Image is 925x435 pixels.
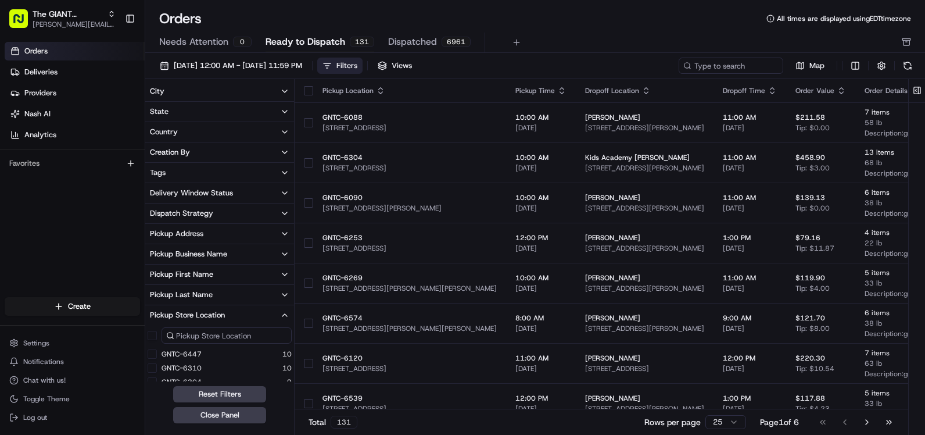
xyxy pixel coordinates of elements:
div: Pickup Business Name [150,249,227,259]
span: Map [809,60,824,71]
span: 9:00 AM [723,313,777,323]
span: All times are displayed using EDT timezone [777,14,911,23]
div: City [150,86,164,97]
div: 131 [331,416,357,429]
span: [PERSON_NAME] [585,233,704,243]
span: 10:00 AM [515,273,567,283]
span: $79.16 [795,233,820,243]
span: $121.70 [795,313,825,323]
a: Analytics [5,126,145,144]
button: Settings [5,335,140,351]
span: The GIANT Company [33,8,103,20]
button: [DATE] 12:00 AM - [DATE] 11:59 PM [155,58,307,74]
span: [PERSON_NAME] [585,193,704,202]
span: [STREET_ADDRESS] [322,244,497,253]
button: Start new chat [198,115,211,129]
span: $220.30 [795,354,825,363]
span: 10:00 AM [515,153,567,162]
div: Pickup Location [322,86,497,95]
div: Dispatch Strategy [150,208,213,219]
span: $139.13 [795,193,825,202]
button: Map [788,59,832,73]
span: 12:00 PM [515,233,567,243]
div: Favorites [5,154,140,173]
span: [STREET_ADDRESS][PERSON_NAME] [322,204,497,213]
span: 1:00 PM [723,394,777,403]
span: [DATE] 12:00 AM - [DATE] 11:59 PM [174,60,302,71]
button: [PERSON_NAME][EMAIL_ADDRESS][PERSON_NAME][DOMAIN_NAME] [33,20,116,29]
span: $458.90 [795,153,825,162]
button: Toggle Theme [5,391,140,407]
span: [STREET_ADDRESS] [322,163,497,173]
input: Clear [30,75,192,87]
span: 11:00 AM [723,193,777,202]
span: Knowledge Base [23,169,89,180]
button: State [145,102,294,122]
span: 12:00 PM [515,394,567,403]
span: Tip: $4.00 [795,284,830,293]
button: Creation By [145,142,294,162]
span: GNTC-6304 [322,153,497,162]
button: Refresh [899,58,916,74]
span: [STREET_ADDRESS][PERSON_NAME] [585,404,704,413]
span: [STREET_ADDRESS] [322,404,497,413]
span: Kids Academy [PERSON_NAME] [585,153,704,162]
button: Delivery Window Status [145,183,294,203]
div: Pickup First Name [150,269,213,280]
span: [STREET_ADDRESS][PERSON_NAME] [585,123,704,133]
span: 1:00 PM [723,233,777,243]
span: Tip: $10.54 [795,364,834,373]
div: 💻 [98,170,107,179]
span: [PERSON_NAME] [585,394,704,403]
div: Dropoff Time [723,86,777,95]
span: 11:00 AM [723,153,777,162]
img: 1736555255976-a54dd68f-1ca7-489b-9aae-adbdc363a1c4 [12,111,33,132]
div: Pickup Store Location [150,310,225,320]
span: Tip: $0.00 [795,204,830,213]
span: Needs Attention [159,35,228,49]
a: Providers [5,84,145,102]
button: Tags [145,163,294,183]
span: Tip: $0.00 [795,123,830,133]
span: GNTC-6090 [322,193,497,202]
input: Type to search [679,58,783,74]
span: [PERSON_NAME] [585,354,704,363]
a: Deliveries [5,63,145,81]
button: Chat with us! [5,372,140,388]
span: [STREET_ADDRESS][PERSON_NAME] [585,163,704,173]
span: Nash AI [24,109,51,119]
span: [STREET_ADDRESS][PERSON_NAME][PERSON_NAME] [322,284,497,293]
span: Pylon [116,197,141,206]
a: 📗Knowledge Base [7,164,94,185]
span: $119.90 [795,273,825,283]
img: Nash [12,12,35,35]
span: API Documentation [110,169,187,180]
span: Settings [23,338,49,348]
span: [DATE] [723,404,777,413]
span: 11:00 AM [515,354,567,363]
div: State [150,106,168,117]
button: Pickup Last Name [145,285,294,305]
div: Total [309,416,357,429]
button: Close Panel [173,407,266,423]
button: Dispatch Strategy [145,204,294,223]
div: 131 [350,37,374,47]
div: Order Value [795,86,846,95]
span: [DATE] [515,204,567,213]
span: Log out [23,413,47,422]
button: GNTC-6310 [162,363,202,373]
div: We're available if you need us! [40,123,147,132]
span: [DATE] [723,284,777,293]
span: 10:00 AM [515,113,567,122]
span: [DATE] [515,364,567,373]
span: [DATE] [515,324,567,333]
span: Ready to Dispatch [266,35,345,49]
span: [PERSON_NAME] [585,313,704,323]
span: [DATE] [515,404,567,413]
button: Filters [317,58,363,74]
label: GNTC-6447 [162,350,202,359]
span: [DATE] [515,123,567,133]
button: City [145,81,294,101]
